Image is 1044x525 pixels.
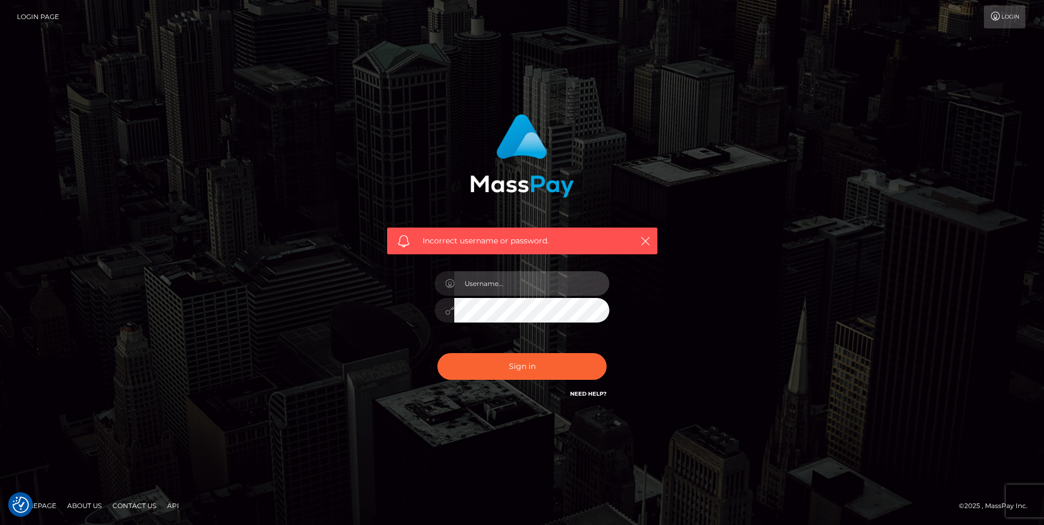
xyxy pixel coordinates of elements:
a: API [163,497,183,514]
a: Contact Us [108,497,161,514]
a: Need Help? [570,390,607,397]
button: Sign in [437,353,607,380]
a: Login [984,5,1025,28]
button: Consent Preferences [13,497,29,513]
a: Login Page [17,5,59,28]
img: MassPay Login [470,114,574,198]
a: Homepage [12,497,61,514]
input: Username... [454,271,609,296]
img: Revisit consent button [13,497,29,513]
a: About Us [63,497,106,514]
span: Incorrect username or password. [423,235,622,247]
div: © 2025 , MassPay Inc. [959,500,1036,512]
